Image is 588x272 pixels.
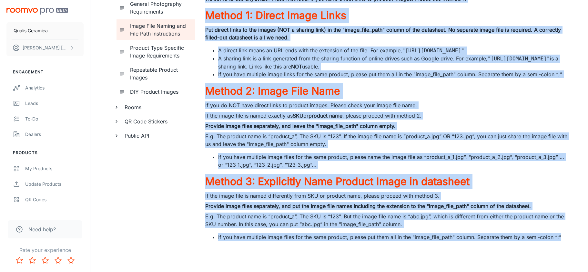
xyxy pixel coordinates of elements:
strong: NOT [291,63,302,70]
li: If you have multiple image files for the same product, please name the image file as “product_a_1... [218,153,567,169]
img: Roomvo PRO Beta [6,8,68,15]
a: Method 3: Explicitly Name Product Image in datasheet [205,174,567,189]
p: Rate your experience [5,246,85,254]
strong: Provide image files separately, and put the image file names including the extension to the "imag... [205,203,531,209]
div: To-do [25,115,84,122]
button: Rate 1 star [13,254,26,267]
div: Update Products [25,181,84,188]
p: If the image file is named exactly as or , please proceed with method 2. [205,112,567,120]
button: [PERSON_NAME] [PERSON_NAME] [6,39,84,56]
button: Qualis Ceramica [6,22,84,39]
div: Dealers [25,131,84,138]
h6: Public API [125,132,190,140]
div: My Products [25,165,84,172]
div: QR Codes [25,196,84,203]
p: Qualis Ceramica [14,27,48,34]
button: Rate 2 star [26,254,39,267]
strong: Provide image files separately, and leave the "image_file_path" column empty. [205,123,396,129]
li: If you have multiple image files for the same product, please put them all in the "image_file_pat... [218,233,567,241]
h6: Repeatable Product Images [130,66,190,81]
button: Rate 4 star [52,254,65,267]
a: Method 2: Image File Name [205,83,567,99]
strong: SKU [293,112,303,119]
p: If the image file is named differently from SKU or product name, please proceed with method 3. [205,192,567,200]
span: Need help? [28,225,56,233]
p: E.g. The product name is “product_a”, The SKU is “123”. But the image file name is “abc.jpg”, whi... [205,213,567,228]
code: "[URL][DOMAIN_NAME]" [488,56,550,62]
div: Leads [25,100,84,107]
li: A sharing link is a link generated from the sharing function of online drives such as Google driv... [218,55,567,70]
p: If you do NOT have direct links to product images. Please check your image file name. [205,101,567,109]
strong: Put direct links to the images (NOT a sharing link) in the "image_file_path" column of the datash... [205,26,561,41]
h6: QR Code Stickers [125,118,190,125]
h6: Product Type Specific Image Requirements [130,44,190,59]
strong: product name [309,112,342,119]
h6: Image File Naming and File Path Instructions [130,22,190,37]
button: Rate 3 star [39,254,52,267]
h6: DIY Product Images [130,88,190,96]
div: Analytics [25,84,84,91]
a: Method 1: Direct Image Links [205,8,567,23]
li: A direct link means an URL ends with the extension of the file. For example, [218,47,567,55]
button: Rate 5 star [65,254,77,267]
p: [PERSON_NAME] [PERSON_NAME] [23,44,68,51]
p: E.g. The product name is “product_a”, The SKU is “123”. If the image file name is “product_a.jpg”... [205,132,567,148]
h6: Rooms [125,103,190,111]
code: "[URL][DOMAIN_NAME]" [402,47,464,54]
li: If you have multiple image links for the same product, please put them all in the "image_file_pat... [218,70,567,78]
